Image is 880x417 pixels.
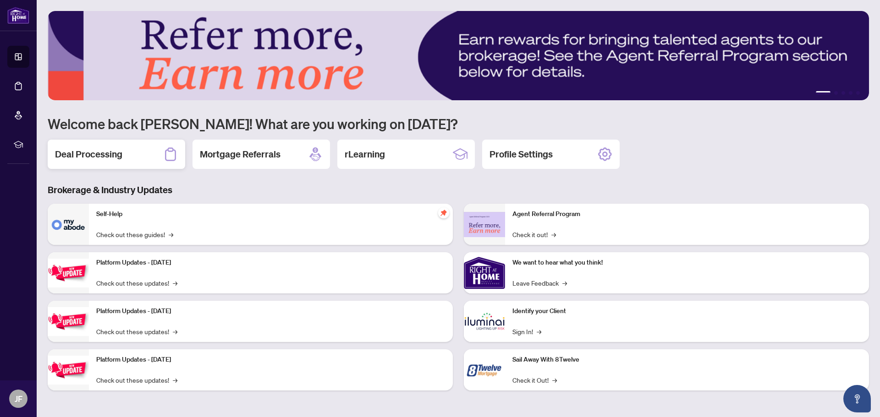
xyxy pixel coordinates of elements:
h2: Mortgage Referrals [200,148,280,161]
span: → [562,278,567,288]
span: → [552,375,557,385]
img: Platform Updates - July 8, 2025 [48,307,89,336]
a: Check it Out!→ [512,375,557,385]
button: 4 [849,91,852,95]
button: 3 [841,91,845,95]
img: Sail Away With 8Twelve [464,349,505,390]
img: logo [7,7,29,24]
h3: Brokerage & Industry Updates [48,184,869,196]
span: → [173,278,177,288]
a: Sign In!→ [512,326,541,336]
img: Agent Referral Program [464,212,505,237]
button: 2 [834,91,838,95]
p: Platform Updates - [DATE] [96,306,445,316]
a: Check out these updates!→ [96,278,177,288]
p: Platform Updates - [DATE] [96,258,445,268]
img: We want to hear what you think! [464,252,505,293]
p: Self-Help [96,209,445,219]
a: Check out these updates!→ [96,375,177,385]
img: Self-Help [48,204,89,245]
button: Open asap [843,385,871,412]
button: 1 [816,91,830,95]
button: 5 [856,91,860,95]
h2: Deal Processing [55,148,122,161]
p: Sail Away With 8Twelve [512,355,862,365]
span: → [551,229,556,239]
span: pushpin [438,207,449,218]
a: Check out these updates!→ [96,326,177,336]
span: → [173,326,177,336]
span: → [169,229,173,239]
h1: Welcome back [PERSON_NAME]! What are you working on [DATE]? [48,115,869,132]
img: Platform Updates - June 23, 2025 [48,356,89,385]
span: → [173,375,177,385]
img: Slide 0 [48,11,869,100]
p: Identify your Client [512,306,862,316]
a: Leave Feedback→ [512,278,567,288]
p: We want to hear what you think! [512,258,862,268]
a: Check it out!→ [512,229,556,239]
img: Platform Updates - July 21, 2025 [48,259,89,287]
span: → [537,326,541,336]
img: Identify your Client [464,301,505,342]
p: Platform Updates - [DATE] [96,355,445,365]
h2: rLearning [345,148,385,161]
span: JF [15,392,22,405]
a: Check out these guides!→ [96,229,173,239]
p: Agent Referral Program [512,209,862,219]
h2: Profile Settings [489,148,553,161]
